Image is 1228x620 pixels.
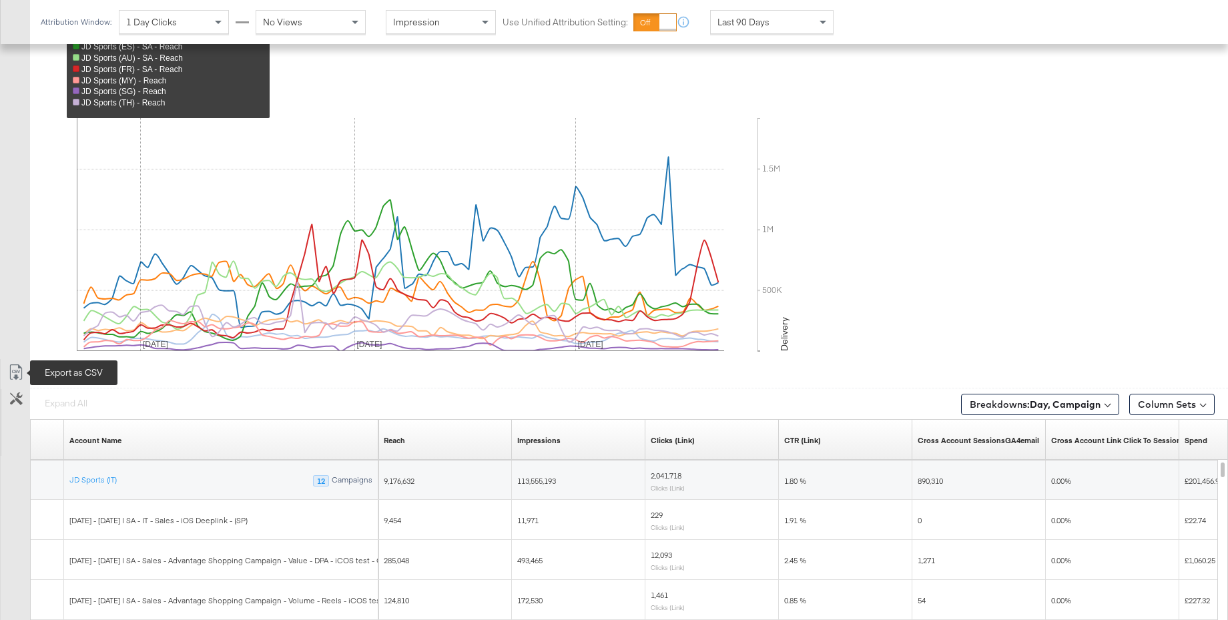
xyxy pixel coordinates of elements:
sub: Clicks (Link) [651,484,685,492]
a: JD Sports (IT) [69,475,117,485]
span: JD Sports (FR) - SA - Reach [81,65,182,74]
span: Breakdowns: [970,398,1101,411]
a: The number of clicks received on a link in your ad divided by the number of impressions. [784,435,821,446]
span: 1,271 [918,555,935,565]
a: Describe this metric [918,435,1039,446]
span: [DATE] - [DATE] | SA - IT - Sales - iOS Deeplink - (SP) [69,515,248,525]
span: No Views [263,16,302,28]
span: 0 [918,515,922,525]
span: JD Sports (TH) - Reach [81,98,165,107]
sub: Clicks (Link) [651,603,685,611]
span: 11,971 [517,515,539,525]
div: CTR (Link) [784,435,821,446]
div: Account Name [69,435,121,446]
span: 0.00% [1051,476,1071,486]
span: 493,465 [517,555,543,565]
span: 1.91 % [784,515,806,525]
button: Breakdowns:Day, Campaign [961,394,1119,415]
span: 54 [918,595,926,605]
div: Cross Account SessionsGA4email [918,435,1039,446]
div: Campaigns [331,475,373,487]
a: Your ad account name [69,435,121,446]
span: 124,810 [384,595,409,605]
div: Impressions [517,435,561,446]
span: [DATE] - [DATE] | SA - Sales - Advantage Shopping Campaign - Value - DPA - iCOS test - Cell B [69,555,398,565]
button: Column Sets [1129,394,1215,415]
span: 2,041,718 [651,471,681,481]
div: Reach [384,435,405,446]
span: 0.85 % [784,595,806,605]
span: 1.80 % [784,476,806,486]
span: 1,461 [651,590,668,600]
span: JD Sports (AU) - SA - Reach [81,53,183,63]
div: Spend [1185,435,1207,446]
span: Impression [393,16,440,28]
span: 2.45 % [784,555,806,565]
span: Last 90 Days [717,16,770,28]
span: 9,454 [384,515,401,525]
a: The total amount spent to date. [1185,435,1207,446]
text: Delivery [778,317,790,351]
span: 1 Day Clicks [126,16,177,28]
a: The number of clicks on links appearing on your ad or Page that direct people to your sites off F... [651,435,695,446]
span: [DATE] - [DATE] | SA - Sales - Advantage Shopping Campaign - Volume - Reels - iCOS test - Cell B [69,595,411,605]
label: Use Unified Attribution Setting: [503,16,628,29]
span: 0.00% [1051,595,1071,605]
span: 0.00% [1051,515,1071,525]
sub: Clicks (Link) [651,563,685,571]
span: JD Sports (SG) - Reach [81,87,166,96]
a: Cross Account Link Click To Session Ratio GA4 [1051,435,1219,446]
sub: Clicks (Link) [651,523,685,531]
span: 0.00% [1051,555,1071,565]
span: 229 [651,510,663,520]
span: JD Sports (ES) - SA - Reach [81,42,182,51]
div: Attribution Window: [40,17,112,27]
span: 9,176,632 [384,476,414,486]
div: Clicks (Link) [651,435,695,446]
span: 113,555,193 [517,476,556,486]
a: The number of times your ad was served. On mobile apps an ad is counted as served the first time ... [517,435,561,446]
a: The number of people your ad was served to. [384,435,405,446]
span: 172,530 [517,595,543,605]
div: 12 [313,475,329,487]
span: JD Sports (MY) - Reach [81,76,166,85]
span: 12,093 [651,550,672,560]
span: 890,310 [918,476,943,486]
b: Day, Campaign [1030,398,1101,410]
span: 285,048 [384,555,409,565]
